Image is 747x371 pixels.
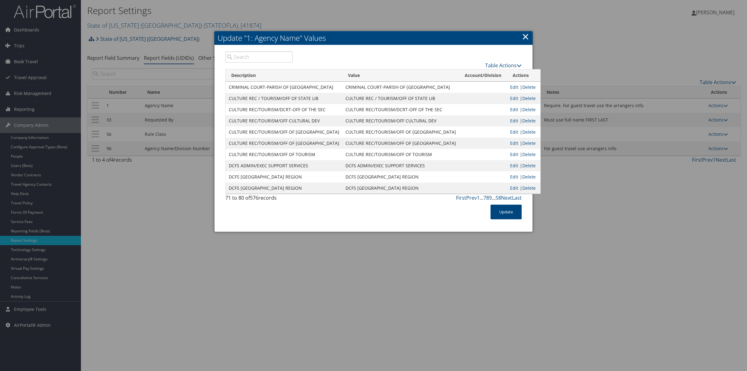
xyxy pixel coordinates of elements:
button: Update [491,205,522,219]
a: Edit [510,107,518,112]
a: 7 [483,194,486,201]
td: CULTURE REC/TOURISM/OFF OF TOURISM [342,149,459,160]
td: CULTURE REC/TOURISM/OFF OF [GEOGRAPHIC_DATA] [226,126,342,138]
td: CULTURE REC/TOURISM/OFF CULTURAL DEV [226,115,342,126]
td: CULTURE REC/TOURISM/OFF OF [GEOGRAPHIC_DATA] [342,138,459,149]
td: | [507,126,540,138]
td: CULTURE REC/TOURISM/OFF OF [GEOGRAPHIC_DATA] [342,126,459,138]
a: First [456,194,466,201]
th: Actions [507,69,540,82]
a: Delete [522,95,536,101]
span: … [492,194,496,201]
td: CULTURE REC/TOURISM/DCRT-OFF OF THE SEC [226,104,342,115]
td: CULTURE REC/TOURISM/OFF OF [GEOGRAPHIC_DATA] [226,138,342,149]
a: Delete [522,107,536,112]
td: CULTURE REC / TOURISM/OFF OF STATE LIB [342,93,459,104]
td: | [507,138,540,149]
td: | [507,183,540,194]
a: Table Actions [485,62,522,69]
a: × [522,30,529,43]
td: DCFS [GEOGRAPHIC_DATA] REGION [226,183,342,194]
span: 576 [250,194,258,201]
a: Edit [510,84,518,90]
td: | [507,160,540,171]
a: Edit [510,151,518,157]
td: | [507,104,540,115]
td: DCFS [GEOGRAPHIC_DATA] REGION [226,171,342,183]
td: DCFS [GEOGRAPHIC_DATA] REGION [342,171,459,183]
a: Delete [522,129,536,135]
div: 71 to 80 of records [225,194,293,205]
a: 58 [496,194,501,201]
td: CULTURE REC / TOURISM/OFF OF STATE LIB [226,93,342,104]
td: CULTURE REC/TOURISM/DCRT-OFF OF THE SEC [342,104,459,115]
a: Delete [522,84,536,90]
td: CRIMINAL COURT-PARISH OF [GEOGRAPHIC_DATA] [342,82,459,93]
td: DCFS [GEOGRAPHIC_DATA] REGION [342,183,459,194]
td: | [507,115,540,126]
a: Delete [522,174,536,180]
td: CULTURE REC/TOURISM/OFF CULTURAL DEV [342,115,459,126]
a: 9 [489,194,492,201]
th: Account/Division: activate to sort column ascending [459,69,507,82]
th: Description: activate to sort column descending [226,69,342,82]
a: Edit [510,140,518,146]
a: Edit [510,163,518,169]
a: Delete [522,118,536,124]
span: … [480,194,483,201]
a: Delete [522,140,536,146]
td: CRIMINAL COURT-PARISH OF [GEOGRAPHIC_DATA] [226,82,342,93]
a: Delete [522,163,536,169]
td: | [507,82,540,93]
a: Delete [522,185,536,191]
a: Prev [466,194,477,201]
td: DCFS ADMIN/EXEC SUPPORT SERVICES [226,160,342,171]
td: | [507,171,540,183]
td: | [507,93,540,104]
th: Value: activate to sort column ascending [342,69,459,82]
a: Edit [510,95,518,101]
a: 1 [477,194,480,201]
a: Last [512,194,522,201]
input: Search [225,51,293,63]
a: Edit [510,118,518,124]
a: Delete [522,151,536,157]
td: CULTURE REC/TOURISM/OFF OF TOURISM [226,149,342,160]
a: Edit [510,174,518,180]
td: | [507,149,540,160]
a: 8 [486,194,489,201]
a: Next [501,194,512,201]
td: DCFS ADMIN/EXEC SUPPORT SERVICES [342,160,459,171]
a: Edit [510,185,518,191]
a: Edit [510,129,518,135]
h2: Update "1: Agency Name" Values [214,31,533,45]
